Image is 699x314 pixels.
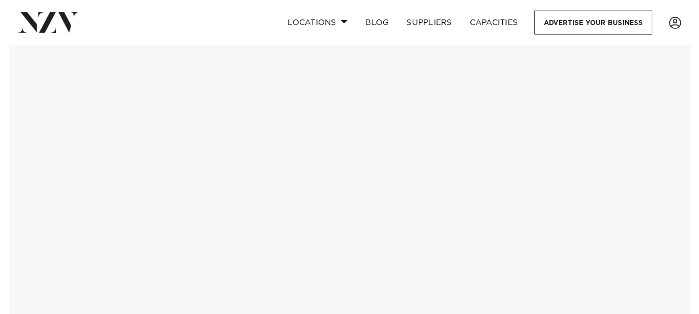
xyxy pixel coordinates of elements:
a: SUPPLIERS [398,11,460,35]
a: Capacities [461,11,527,35]
img: nzv-logo.png [18,12,78,32]
a: Advertise your business [534,11,652,35]
a: Locations [279,11,356,35]
a: BLOG [356,11,398,35]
